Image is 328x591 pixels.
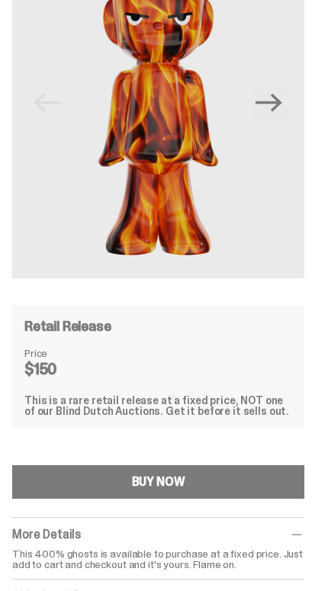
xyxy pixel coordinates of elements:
[12,548,304,570] p: This 400% ghosts is available to purchase at a fixed price. Just add to cart and checkout and it'...
[132,476,185,488] div: BUY NOW
[24,320,111,333] h4: Retail Release
[12,465,304,499] button: BUY NOW
[12,526,81,542] span: More Details
[24,361,101,377] dd: $150
[24,395,292,416] div: This is a rare retail release at a fixed price, NOT one of our Blind Dutch Auctions. Get it befor...
[24,348,101,358] dt: Price
[252,86,286,120] button: Next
